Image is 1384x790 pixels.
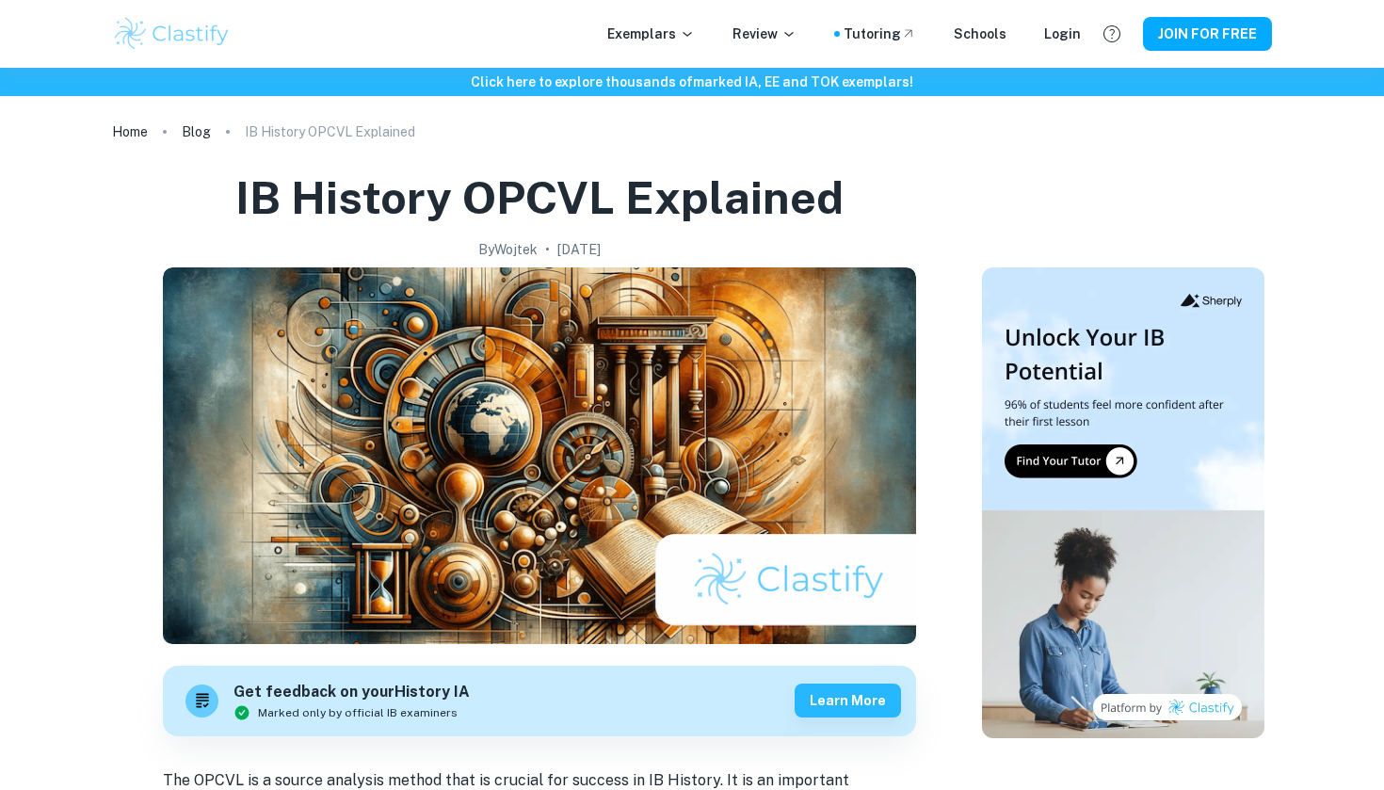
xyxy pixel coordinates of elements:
[1096,18,1128,50] button: Help and Feedback
[233,681,470,704] h6: Get feedback on your History IA
[795,684,901,717] button: Learn more
[4,72,1380,92] h6: Click here to explore thousands of marked IA, EE and TOK exemplars !
[163,666,916,736] a: Get feedback on yourHistory IAMarked only by official IB examinersLearn more
[258,704,458,721] span: Marked only by official IB examiners
[1044,24,1081,44] a: Login
[112,15,232,53] img: Clastify logo
[1143,17,1272,51] button: JOIN FOR FREE
[982,267,1264,738] img: Thumbnail
[182,119,211,145] a: Blog
[478,239,538,260] h2: By Wojtek
[732,24,797,44] p: Review
[545,239,550,260] p: •
[954,24,1006,44] a: Schools
[844,24,916,44] a: Tutoring
[235,168,844,228] h1: IB History OPCVL Explained
[245,121,415,142] p: IB History OPCVL Explained
[607,24,695,44] p: Exemplars
[112,119,148,145] a: Home
[163,267,916,644] img: IB History OPCVL Explained cover image
[557,239,601,260] h2: [DATE]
